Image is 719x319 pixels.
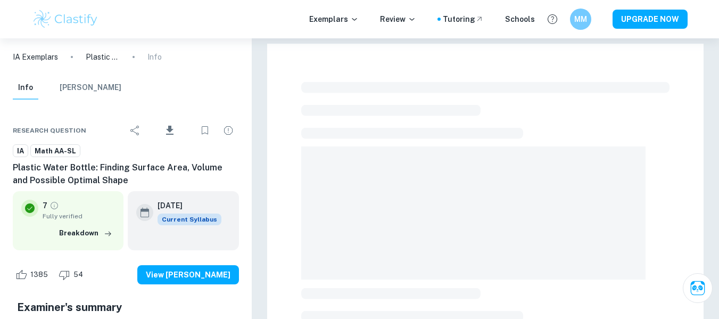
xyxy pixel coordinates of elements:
[43,211,115,221] span: Fully verified
[147,51,162,63] p: Info
[17,299,235,315] h5: Examiner's summary
[158,200,213,211] h6: [DATE]
[31,146,80,157] span: Math AA-SL
[158,214,221,225] span: Current Syllabus
[194,120,216,141] div: Bookmark
[60,76,121,100] button: [PERSON_NAME]
[13,144,28,158] a: IA
[148,117,192,144] div: Download
[505,13,535,25] a: Schools
[218,120,239,141] div: Report issue
[13,161,239,187] h6: Plastic Water Bottle: Finding Surface Area, Volume and Possible Optimal Shape
[570,9,591,30] button: MM
[56,225,115,241] button: Breakdown
[68,269,89,280] span: 54
[43,200,47,211] p: 7
[30,144,80,158] a: Math AA-SL
[86,51,120,63] p: Plastic Water Bottle: Finding Surface Area, Volume and Possible Optimal Shape
[32,9,100,30] img: Clastify logo
[13,51,58,63] a: IA Exemplars
[443,13,484,25] a: Tutoring
[13,76,38,100] button: Info
[13,266,54,283] div: Like
[380,13,416,25] p: Review
[13,126,86,135] span: Research question
[309,13,359,25] p: Exemplars
[49,201,59,210] a: Grade fully verified
[137,265,239,284] button: View [PERSON_NAME]
[158,214,221,225] div: This exemplar is based on the current syllabus. Feel free to refer to it for inspiration/ideas wh...
[56,266,89,283] div: Dislike
[574,13,586,25] h6: MM
[613,10,688,29] button: UPGRADE NOW
[543,10,561,28] button: Help and Feedback
[125,120,146,141] div: Share
[24,269,54,280] span: 1385
[13,146,28,157] span: IA
[683,273,713,303] button: Ask Clai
